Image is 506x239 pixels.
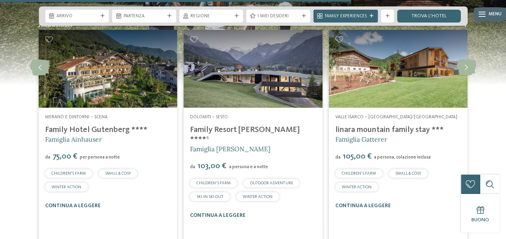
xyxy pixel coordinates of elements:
a: continua a leggere [190,213,246,218]
span: I miei desideri [258,13,299,20]
a: Family Resort [PERSON_NAME] ****ˢ [190,126,299,144]
a: La nostra filosofia: tutto il meglio per i bimbi! [39,30,177,108]
span: 75,00 € [51,152,79,161]
span: SMALL & COSY [105,171,131,175]
span: 103,00 € [196,162,228,170]
span: Famiglia [PERSON_NAME] [190,145,271,153]
img: Family Hotel Gutenberg **** [39,30,177,108]
span: WINTER ACTION [243,195,273,199]
span: Famiglia Ainhauser [45,135,102,143]
span: da [335,155,341,160]
span: SMALL & COSY [395,171,421,175]
span: Family Experiences [324,13,366,20]
a: La nostra filosofia: tutto il meglio per i bimbi! [184,30,322,108]
span: 105,00 € [341,152,373,161]
img: La nostra filosofia: tutto il meglio per i bimbi! [329,30,467,108]
span: Partenza [124,13,165,20]
span: Dolomiti – Sesto [190,115,228,119]
a: Buono [461,194,500,233]
span: WINTER ACTION [342,185,372,189]
span: da [45,155,50,160]
img: Family Resort Rainer ****ˢ [184,30,322,108]
a: trova l’hotel [397,10,461,23]
a: continua a leggere [45,203,101,208]
span: Buono [471,217,489,223]
a: Family Hotel Gutenberg **** [45,126,147,134]
a: linara mountain family stay *** [335,126,444,134]
span: da [190,165,195,169]
span: Famiglia Gatterer [335,135,387,143]
span: CHILDREN’S FARM [196,181,231,185]
span: per persona a notte [80,155,120,160]
span: SKI-IN SKI-OUT [196,195,223,199]
span: a persona, colazione inclusa [374,155,431,160]
span: CHILDREN’S FARM [52,171,86,175]
span: Regione [190,13,232,20]
span: Arrivo [56,13,98,20]
span: WINTER ACTION [52,185,81,189]
span: Valle Isarco – [GEOGRAPHIC_DATA]/[GEOGRAPHIC_DATA] [335,115,457,119]
a: continua a leggere [335,203,391,208]
span: CHILDREN’S FARM [342,171,376,175]
span: a persona e a notte [229,165,268,169]
span: Merano e dintorni – Scena [45,115,107,119]
span: OUTDOOR ADVENTURE [250,181,293,185]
